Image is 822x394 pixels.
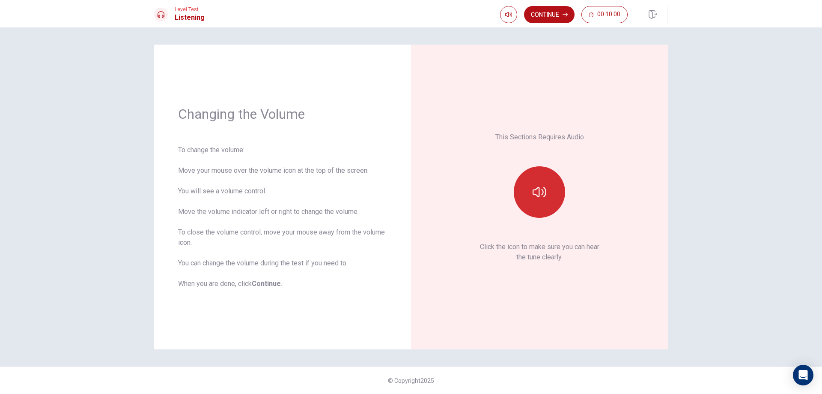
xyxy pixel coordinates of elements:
[524,6,575,23] button: Continue
[388,377,434,384] span: © Copyright 2025
[175,6,205,12] span: Level Test
[480,242,599,262] p: Click the icon to make sure you can hear the tune clearly.
[495,132,584,142] p: This Sections Requires Audio
[252,280,281,288] b: Continue
[175,12,205,23] h1: Listening
[178,145,387,289] div: To change the volume: Move your mouse over the volume icon at the top of the screen. You will see...
[793,365,813,385] div: Open Intercom Messenger
[581,6,628,23] button: 00:10:00
[178,105,387,123] h1: Changing the Volume
[597,11,620,18] span: 00:10:00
